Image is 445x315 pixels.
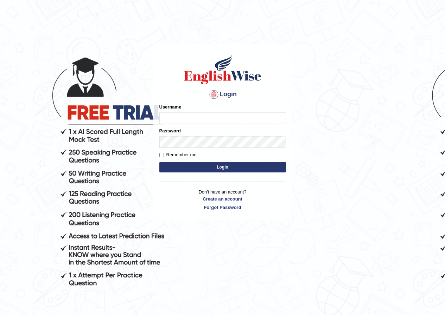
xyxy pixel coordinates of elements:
[159,189,286,210] p: Don't have an account?
[159,104,182,110] label: Username
[159,162,286,172] button: Login
[159,151,197,158] label: Remember me
[159,204,286,211] a: Forgot Password
[159,127,181,134] label: Password
[159,196,286,202] a: Create an account
[183,54,263,85] img: Logo of English Wise sign in for intelligent practice with AI
[159,89,286,100] h4: Login
[159,153,164,157] input: Remember me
